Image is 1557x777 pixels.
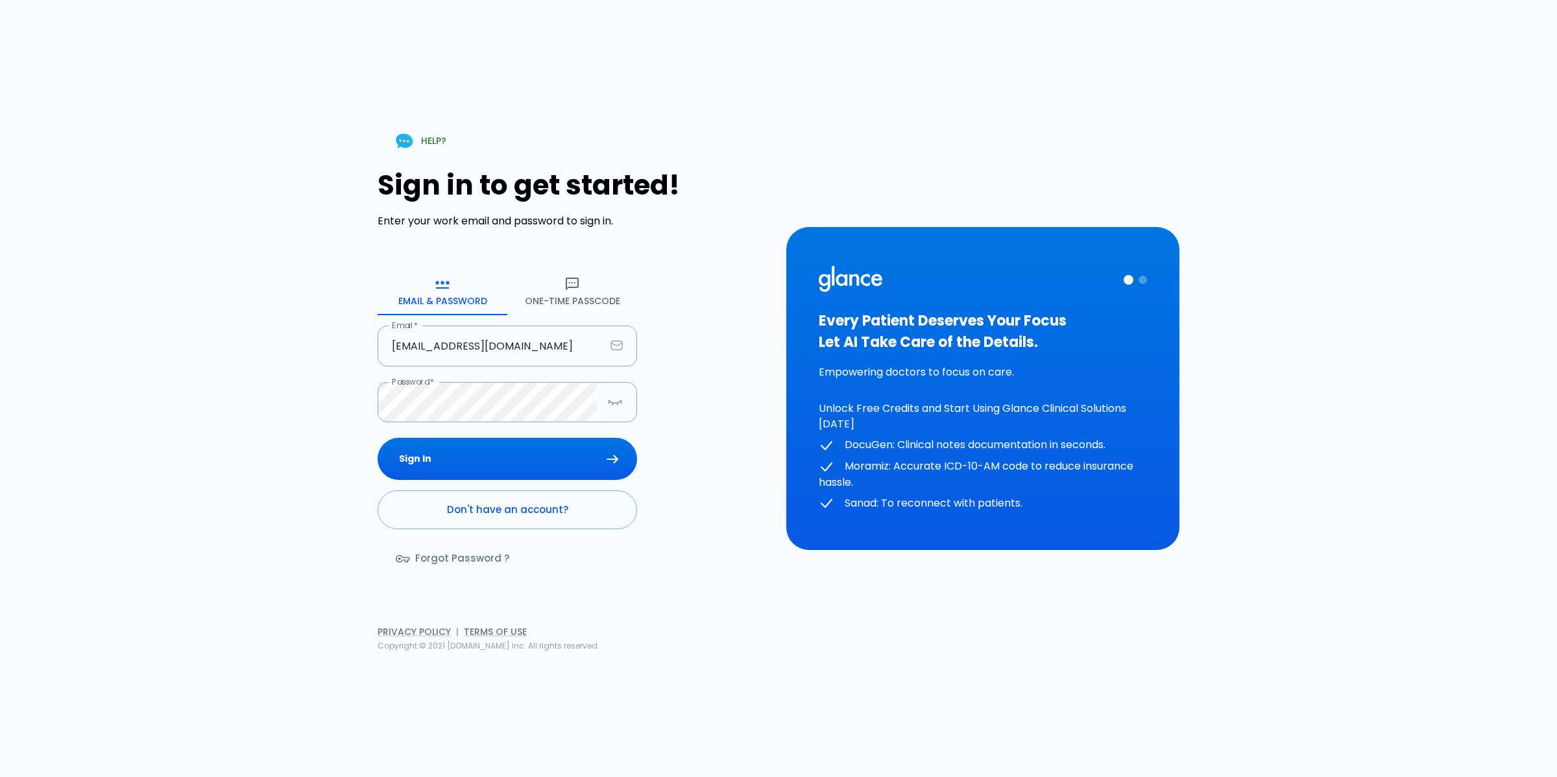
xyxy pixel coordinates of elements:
[378,213,771,229] p: Enter your work email and password to sign in.
[456,625,459,638] span: |
[378,125,462,158] a: HELP?
[378,326,605,366] input: dr.ahmed@clinic.com
[819,459,1147,490] p: Moramiz: Accurate ICD-10-AM code to reduce insurance hassle.
[378,490,637,529] a: Don't have an account?
[819,496,1147,512] p: Sanad: To reconnect with patients.
[392,320,418,331] label: Email
[378,438,637,480] button: Sign In
[819,401,1147,432] p: Unlock Free Credits and Start Using Glance Clinical Solutions [DATE]
[819,437,1147,453] p: DocuGen: Clinical notes documentation in seconds.
[464,625,527,638] a: Terms of Use
[378,169,771,201] h1: Sign in to get started!
[393,130,416,152] img: Chat Support
[392,376,434,387] label: Password
[378,540,530,577] a: Forgot Password ?
[819,365,1147,380] p: Empowering doctors to focus on care.
[507,269,637,315] button: One-Time Passcode
[378,625,451,638] a: Privacy Policy
[378,269,507,315] button: Email & Password
[378,640,599,651] span: Copyright © 2021 [DOMAIN_NAME] Inc. All rights reserved.
[819,310,1147,353] h3: Every Patient Deserves Your Focus Let AI Take Care of the Details.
